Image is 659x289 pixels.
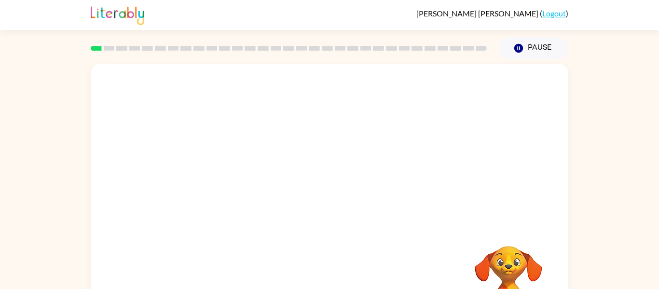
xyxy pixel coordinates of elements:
[416,9,540,18] span: [PERSON_NAME] [PERSON_NAME]
[91,4,144,25] img: Literably
[416,9,568,18] div: ( )
[542,9,566,18] a: Logout
[498,37,568,59] button: Pause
